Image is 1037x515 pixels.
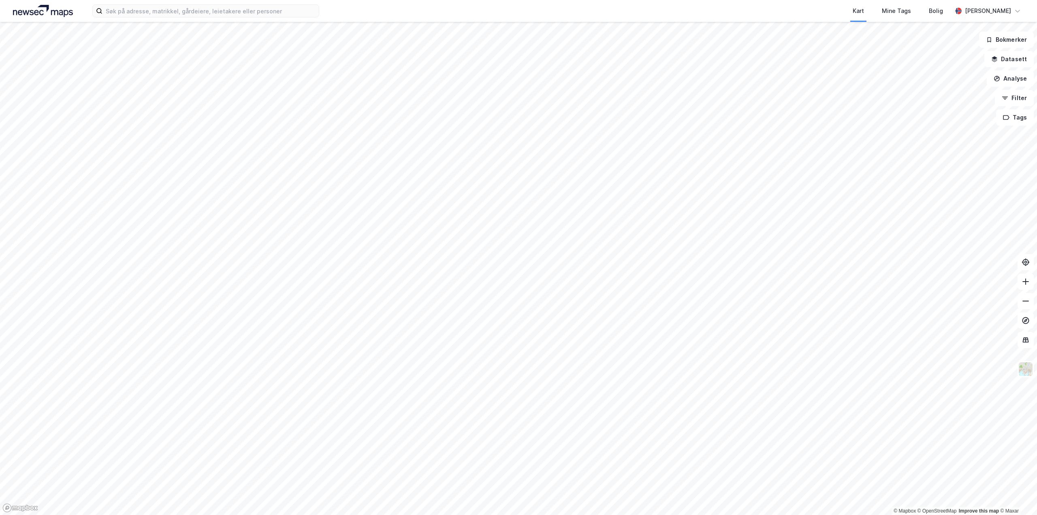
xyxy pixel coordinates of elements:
div: Kontrollprogram for chat [996,476,1037,515]
button: Datasett [984,51,1034,67]
a: Improve this map [959,508,999,514]
img: logo.a4113a55bc3d86da70a041830d287a7e.svg [13,5,73,17]
div: Bolig [929,6,943,16]
div: Mine Tags [882,6,911,16]
a: OpenStreetMap [918,508,957,514]
button: Filter [995,90,1034,106]
input: Søk på adresse, matrikkel, gårdeiere, leietakere eller personer [102,5,319,17]
img: Z [1018,361,1033,377]
button: Bokmerker [979,32,1034,48]
button: Analyse [987,71,1034,87]
div: [PERSON_NAME] [965,6,1011,16]
div: Kart [853,6,864,16]
button: Tags [996,109,1034,126]
a: Mapbox homepage [2,503,38,513]
iframe: Chat Widget [996,476,1037,515]
a: Mapbox [894,508,916,514]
